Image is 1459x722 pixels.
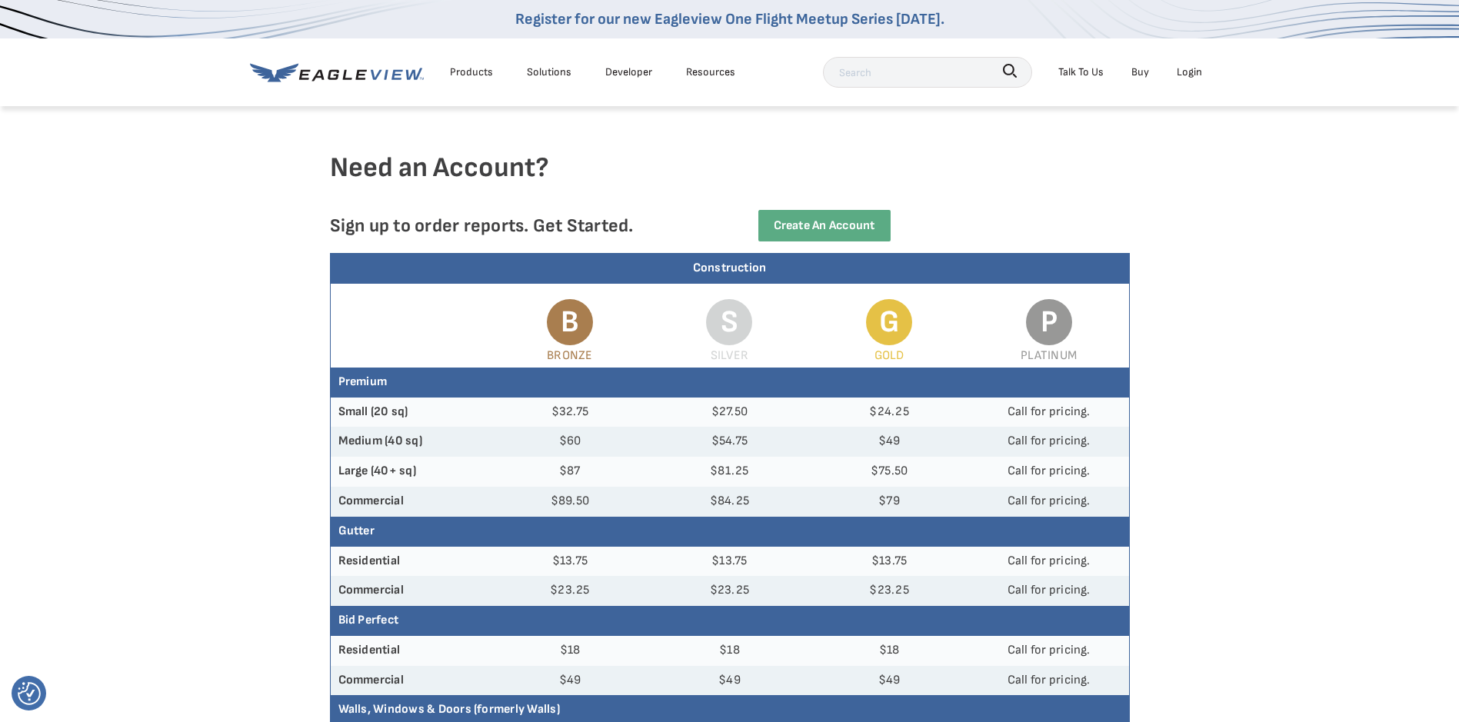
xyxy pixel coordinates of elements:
td: $18 [809,636,969,666]
th: Residential [331,547,491,577]
div: Products [450,62,493,82]
td: Call for pricing. [969,666,1129,696]
th: Residential [331,636,491,666]
div: Talk To Us [1058,62,1104,82]
td: Call for pricing. [969,487,1129,517]
td: $60 [490,427,650,457]
a: Create an Account [758,210,891,241]
div: Solutions [527,62,571,82]
td: $84.25 [650,487,810,517]
a: Register for our new Eagleview One Flight Meetup Series [DATE]. [515,10,944,28]
td: $54.75 [650,427,810,457]
span: Gold [874,348,904,363]
input: Search [823,57,1032,88]
td: $75.50 [809,457,969,487]
span: B [547,299,593,345]
th: Commercial [331,487,491,517]
th: Medium (40 sq) [331,427,491,457]
td: Call for pricing. [969,547,1129,577]
button: Consent Preferences [18,682,41,705]
td: $49 [809,427,969,457]
td: $13.75 [490,547,650,577]
td: $49 [650,666,810,696]
td: $81.25 [650,457,810,487]
td: Call for pricing. [969,457,1129,487]
th: Large (40+ sq) [331,457,491,487]
th: Bid Perfect [331,606,1129,636]
td: $23.25 [650,576,810,606]
span: Silver [711,348,748,363]
img: Revisit consent button [18,682,41,705]
span: Platinum [1021,348,1077,363]
td: Call for pricing. [969,636,1129,666]
td: $13.75 [650,547,810,577]
th: Commercial [331,666,491,696]
td: $24.25 [809,398,969,428]
th: Small (20 sq) [331,398,491,428]
td: $49 [809,666,969,696]
td: $27.50 [650,398,810,428]
td: $87 [490,457,650,487]
div: Login [1177,62,1202,82]
td: Call for pricing. [969,427,1129,457]
span: G [866,299,912,345]
td: $13.75 [809,547,969,577]
span: Bronze [547,348,592,363]
td: $18 [490,636,650,666]
div: Construction [331,254,1129,284]
td: $32.75 [490,398,650,428]
th: Gutter [331,517,1129,547]
div: Resources [686,62,735,82]
p: Sign up to order reports. Get Started. [330,215,705,237]
td: Call for pricing. [969,398,1129,428]
span: S [706,299,752,345]
td: Call for pricing. [969,576,1129,606]
a: Developer [605,62,652,82]
h4: Need an Account? [330,151,1130,210]
td: $23.25 [490,576,650,606]
td: $49 [490,666,650,696]
td: $89.50 [490,487,650,517]
td: $23.25 [809,576,969,606]
span: P [1026,299,1072,345]
th: Premium [331,368,1129,398]
a: Buy [1131,62,1149,82]
th: Commercial [331,576,491,606]
td: $18 [650,636,810,666]
td: $79 [809,487,969,517]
